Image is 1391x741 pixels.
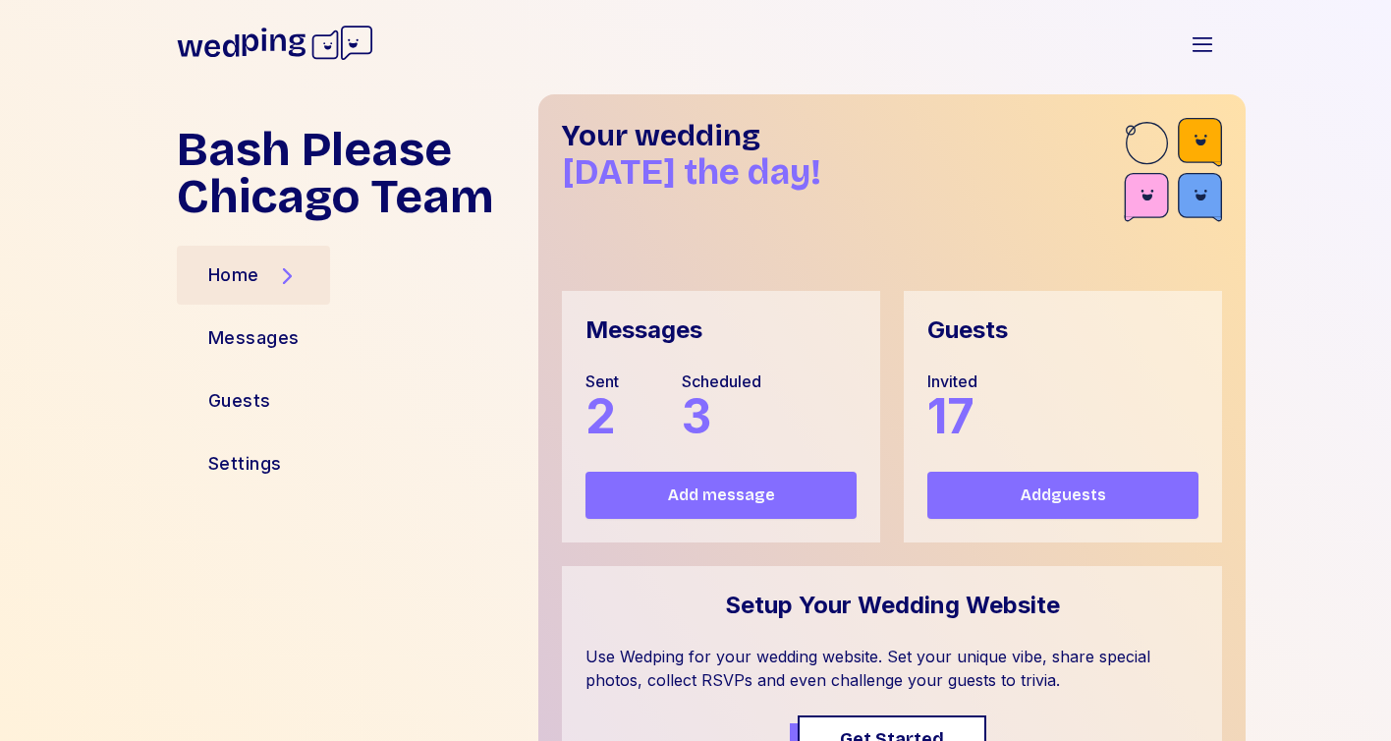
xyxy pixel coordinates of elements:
[208,450,282,478] div: Settings
[585,370,619,393] div: Sent
[927,370,977,393] div: Invited
[682,387,711,445] span: 3
[585,387,616,445] span: 2
[1124,118,1222,228] img: guest-accent-br.svg
[208,261,259,289] div: Home
[585,314,702,346] div: Messages
[562,118,1124,153] h1: Your wedding
[927,314,1008,346] div: Guests
[585,645,1198,692] div: Use Wedping for your wedding website. Set your unique vibe, share special photos, collect RSVPs a...
[1021,484,1106,507] span: Add guests
[208,387,271,415] div: Guests
[927,387,974,445] span: 17
[725,590,1060,621] div: Setup Your Wedding Website
[177,126,523,220] h1: Bash Please Chicago Team
[682,370,761,393] div: Scheduled
[668,484,775,507] span: Add message
[208,324,300,352] div: Messages
[585,472,857,519] button: Add message
[562,151,821,194] span: [DATE] the day!
[927,472,1198,519] button: Addguests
